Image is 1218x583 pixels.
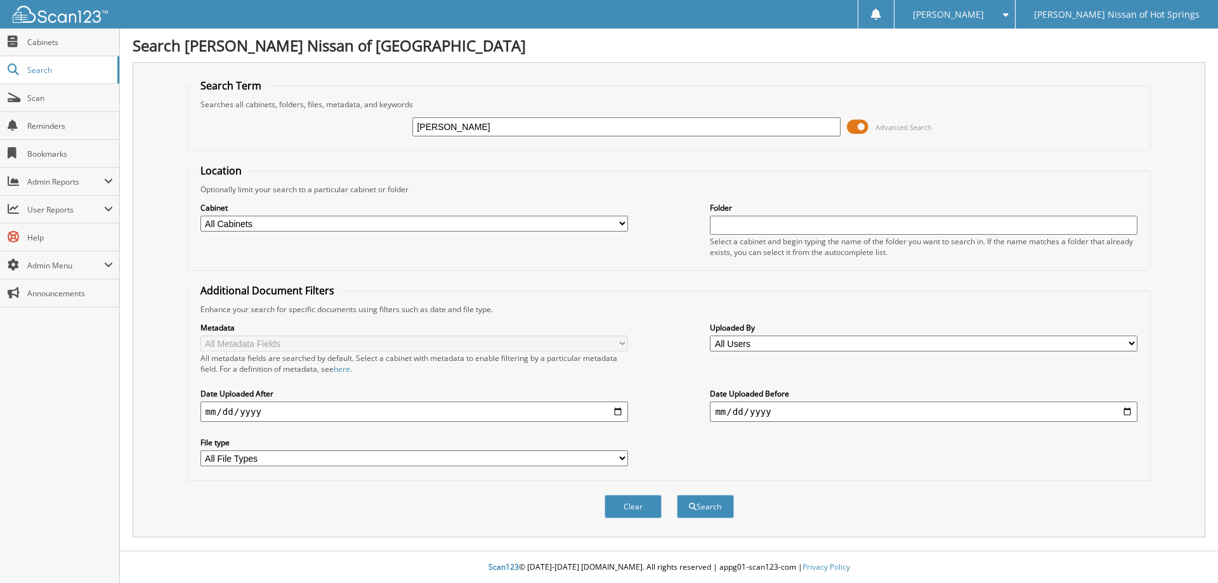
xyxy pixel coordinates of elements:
span: Bookmarks [27,148,113,159]
span: Admin Menu [27,260,104,271]
h1: Search [PERSON_NAME] Nissan of [GEOGRAPHIC_DATA] [133,35,1205,56]
legend: Additional Document Filters [194,284,341,298]
div: Optionally limit your search to a particular cabinet or folder [194,184,1144,195]
label: Cabinet [200,202,628,213]
div: Searches all cabinets, folders, files, metadata, and keywords [194,99,1144,110]
label: File type [200,437,628,448]
button: Clear [605,495,662,518]
span: Announcements [27,288,113,299]
button: Search [677,495,734,518]
span: Cabinets [27,37,113,48]
div: Select a cabinet and begin typing the name of the folder you want to search in. If the name match... [710,236,1137,258]
span: Advanced Search [875,122,932,132]
legend: Search Term [194,79,268,93]
a: here [334,364,350,374]
span: User Reports [27,204,104,215]
span: Scan123 [488,561,519,572]
span: Search [27,65,111,75]
label: Date Uploaded After [200,388,628,399]
input: start [200,402,628,422]
span: Admin Reports [27,176,104,187]
a: Privacy Policy [802,561,850,572]
div: © [DATE]-[DATE] [DOMAIN_NAME]. All rights reserved | appg01-scan123-com | [120,552,1218,583]
label: Folder [710,202,1137,213]
span: Reminders [27,121,113,131]
legend: Location [194,164,248,178]
label: Metadata [200,322,628,333]
input: end [710,402,1137,422]
img: scan123-logo-white.svg [13,6,108,23]
span: [PERSON_NAME] Nissan of Hot Springs [1034,11,1200,18]
div: Enhance your search for specific documents using filters such as date and file type. [194,304,1144,315]
span: Scan [27,93,113,103]
div: All metadata fields are searched by default. Select a cabinet with metadata to enable filtering b... [200,353,628,374]
span: [PERSON_NAME] [913,11,984,18]
label: Uploaded By [710,322,1137,333]
iframe: Chat Widget [1155,522,1218,583]
label: Date Uploaded Before [710,388,1137,399]
span: Help [27,232,113,243]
